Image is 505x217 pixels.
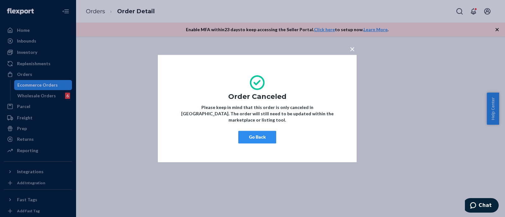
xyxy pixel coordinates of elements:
[181,105,334,123] strong: Please keep in mind that this order is only canceled in [GEOGRAPHIC_DATA]. The order will still n...
[350,43,355,54] span: ×
[465,198,499,214] iframe: Opens a widget where you can chat to one of our agents
[177,93,338,100] h1: Order Canceled
[238,131,276,143] button: Go Back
